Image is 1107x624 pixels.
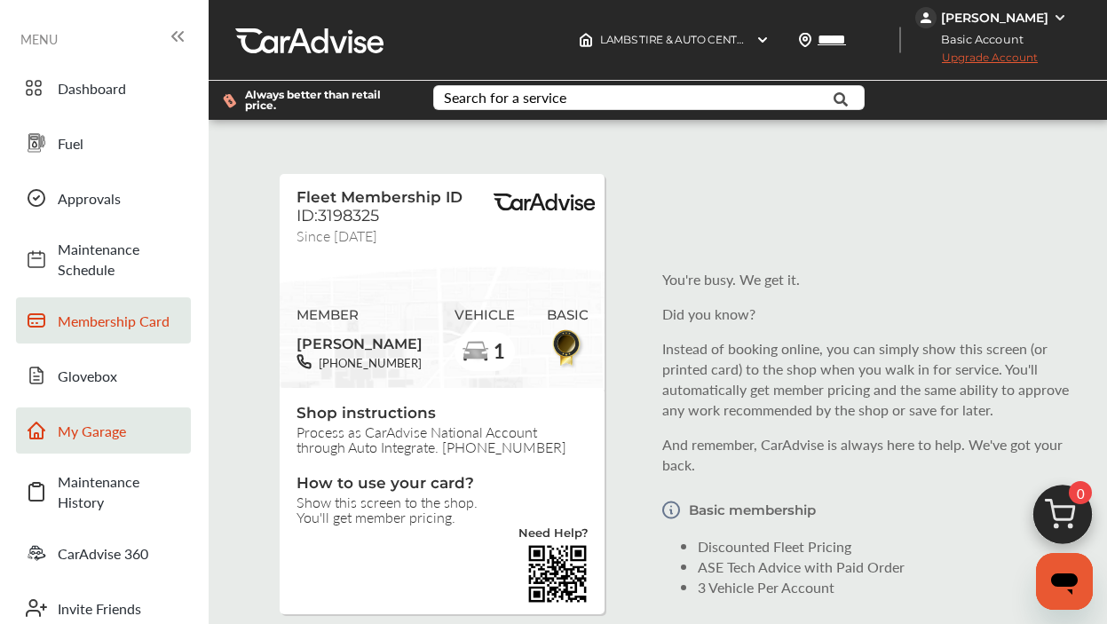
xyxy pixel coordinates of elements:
[58,543,182,564] span: CarAdvise 360
[698,536,1085,557] li: Discounted Fleet Pricing
[16,352,191,399] a: Glovebox
[491,194,597,211] img: BasicPremiumLogo.8d547ee0.svg
[915,7,937,28] img: jVpblrzwTbfkPYzPPzSLxeg0AAAAASUVORK5CYII=
[58,188,182,209] span: Approvals
[798,33,812,47] img: location_vector.a44bc228.svg
[58,133,182,154] span: Fuel
[16,407,191,454] a: My Garage
[662,434,1085,475] p: And remember, CarAdvise is always here to help. We've got your back.
[698,557,1085,577] li: ASE Tech Advice with Paid Order
[698,577,1085,597] li: 3 Vehicle Per Account
[16,230,191,288] a: Maintenance Schedule
[297,404,589,424] span: Shop instructions
[899,27,901,53] img: header-divider.bc55588e.svg
[689,502,816,517] p: Basic membership
[58,239,182,280] span: Maintenance Schedule
[1069,481,1092,504] span: 0
[518,528,589,543] a: Need Help?
[462,338,490,367] img: car-basic.192fe7b4.svg
[223,93,236,108] img: dollor_label_vector.a70140d1.svg
[297,424,589,454] span: Process as CarAdvise National Account through Auto Integrate. [PHONE_NUMBER]
[297,329,423,354] span: [PERSON_NAME]
[493,340,505,362] span: 1
[16,175,191,221] a: Approvals
[58,78,182,99] span: Dashboard
[58,366,182,386] span: Glovebox
[526,543,588,604] img: validBarcode.04db607d403785ac2641.png
[548,328,588,369] img: BasicBadge.31956f0b.svg
[455,307,515,323] span: VEHICLE
[297,206,379,225] span: ID:3198325
[297,188,463,206] span: Fleet Membership ID
[579,33,593,47] img: header-home-logo.8d720a4f.svg
[297,354,312,369] img: phone-black.37208b07.svg
[58,598,182,619] span: Invite Friends
[662,489,680,531] img: Vector.a173687b.svg
[20,32,58,46] span: MENU
[297,474,589,494] span: How to use your card?
[547,307,589,323] span: BASIC
[312,354,422,371] span: [PHONE_NUMBER]
[16,530,191,576] a: CarAdvise 360
[662,269,1085,289] p: You're busy. We get it.
[917,30,1037,49] span: Basic Account
[297,509,589,525] span: You'll get member pricing.
[58,471,182,512] span: Maintenance History
[1020,477,1105,562] img: cart_icon.3d0951e8.svg
[297,494,589,509] span: Show this screen to the shop.
[941,10,1048,26] div: [PERSON_NAME]
[1053,11,1067,25] img: WGsFRI8htEPBVLJbROoPRyZpYNWhNONpIPPETTm6eUC0GeLEiAAAAAElFTkSuQmCC
[915,51,1038,73] span: Upgrade Account
[16,462,191,521] a: Maintenance History
[1036,553,1093,610] iframe: Button to launch messaging window
[58,311,182,331] span: Membership Card
[297,225,377,241] span: Since [DATE]
[444,91,566,105] div: Search for a service
[16,65,191,111] a: Dashboard
[58,421,182,441] span: My Garage
[755,33,770,47] img: header-down-arrow.9dd2ce7d.svg
[16,120,191,166] a: Fuel
[16,297,191,344] a: Membership Card
[600,33,1086,46] span: LAMBS TIRE & AUTO CENTER 177692 , [STREET_ADDRESS] AUSTIN , [GEOGRAPHIC_DATA] 78759
[245,90,405,111] span: Always better than retail price.
[662,304,1085,324] p: Did you know?
[662,338,1085,420] p: Instead of booking online, you can simply show this screen (or printed card) to the shop when you...
[297,307,423,323] span: MEMBER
